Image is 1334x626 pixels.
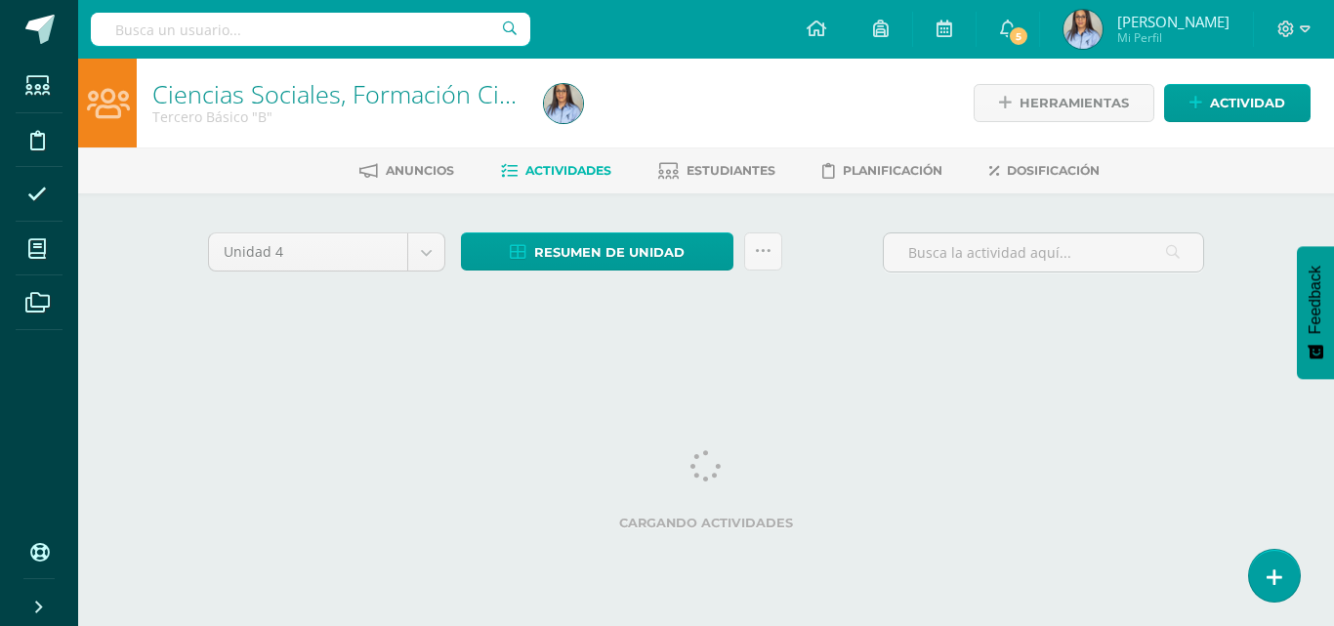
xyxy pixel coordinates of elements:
span: Feedback [1307,266,1324,334]
span: Herramientas [1020,85,1129,121]
div: Tercero Básico 'B' [152,107,521,126]
span: Resumen de unidad [534,234,685,271]
button: Feedback - Mostrar encuesta [1297,246,1334,379]
a: Resumen de unidad [461,232,733,271]
a: Planificación [822,155,942,187]
span: Planificación [843,163,942,178]
img: 70b1105214193c847cd35a8087b967c7.png [544,84,583,123]
a: Dosificación [989,155,1100,187]
span: 5 [1008,25,1029,47]
input: Busca un usuario... [91,13,530,46]
a: Ciencias Sociales, Formación Ciudadana e Interculturalidad [152,77,806,110]
label: Cargando actividades [208,516,1204,530]
input: Busca la actividad aquí... [884,233,1203,271]
span: Actividades [525,163,611,178]
a: Herramientas [974,84,1154,122]
a: Anuncios [359,155,454,187]
a: Estudiantes [658,155,775,187]
h1: Ciencias Sociales, Formación Ciudadana e Interculturalidad [152,80,521,107]
span: Dosificación [1007,163,1100,178]
span: Estudiantes [687,163,775,178]
span: Actividad [1210,85,1285,121]
span: Anuncios [386,163,454,178]
span: [PERSON_NAME] [1117,12,1230,31]
a: Actividad [1164,84,1311,122]
span: Unidad 4 [224,233,393,271]
img: 70b1105214193c847cd35a8087b967c7.png [1063,10,1103,49]
a: Actividades [501,155,611,187]
a: Unidad 4 [209,233,444,271]
span: Mi Perfil [1117,29,1230,46]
